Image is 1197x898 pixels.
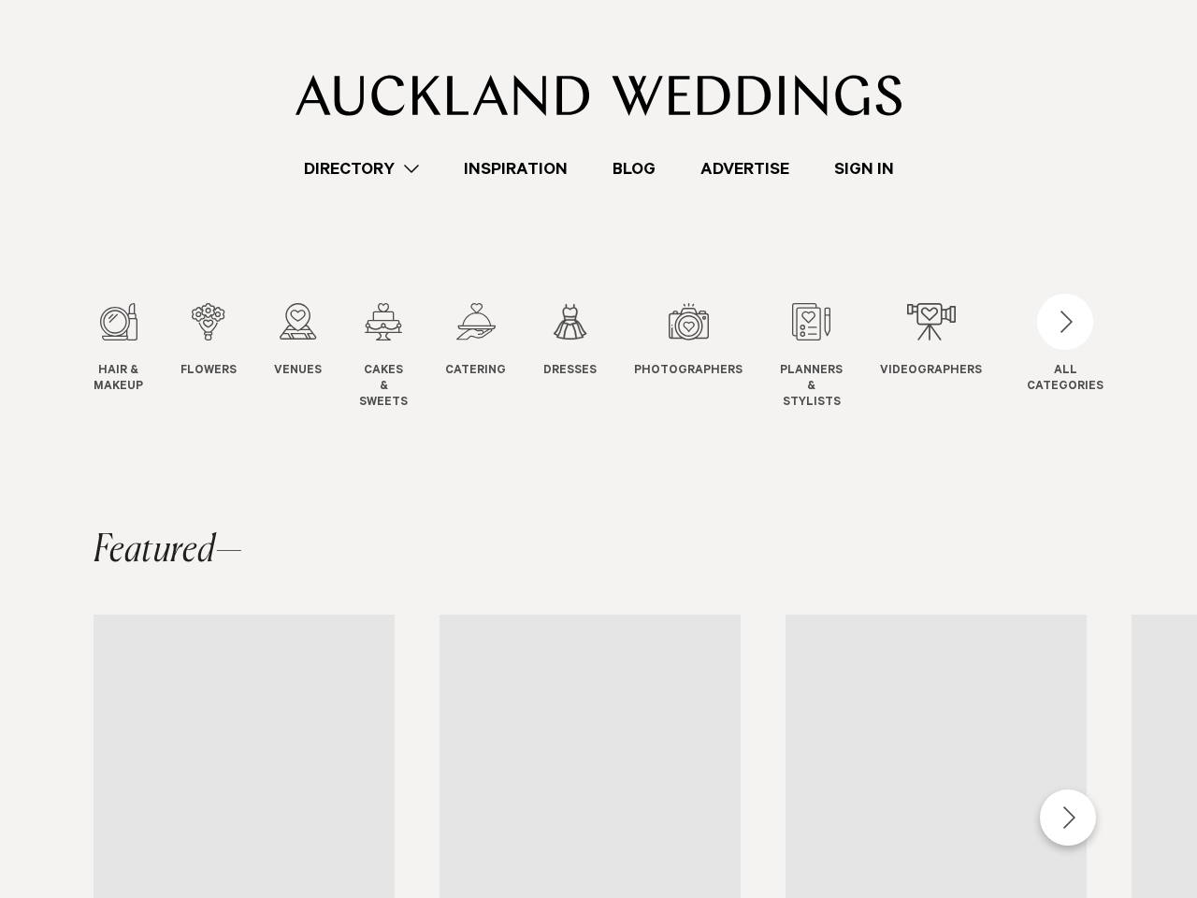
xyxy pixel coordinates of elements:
[880,364,982,380] span: Videographers
[94,532,243,570] h2: Featured
[359,303,445,411] swiper-slide: 4 / 12
[274,303,359,411] swiper-slide: 3 / 12
[590,156,678,181] a: Blog
[359,364,408,411] span: Cakes & Sweets
[180,303,237,380] a: Flowers
[94,364,143,396] span: Hair & Makeup
[274,303,322,380] a: Venues
[780,303,880,411] swiper-slide: 8 / 12
[634,303,743,380] a: Photographers
[634,364,743,380] span: Photographers
[359,303,408,411] a: Cakes & Sweets
[281,156,441,181] a: Directory
[445,364,506,380] span: Catering
[94,303,180,411] swiper-slide: 1 / 12
[1027,303,1103,391] button: ALLCATEGORIES
[274,364,322,380] span: Venues
[296,75,902,116] img: Auckland Weddings Logo
[543,303,597,380] a: Dresses
[180,303,274,411] swiper-slide: 2 / 12
[94,303,143,396] a: Hair & Makeup
[543,364,597,380] span: Dresses
[441,156,590,181] a: Inspiration
[812,156,916,181] a: Sign In
[543,303,634,411] swiper-slide: 6 / 12
[445,303,506,380] a: Catering
[880,303,982,380] a: Videographers
[780,364,843,411] span: Planners & Stylists
[445,303,543,411] swiper-slide: 5 / 12
[678,156,812,181] a: Advertise
[634,303,780,411] swiper-slide: 7 / 12
[180,364,237,380] span: Flowers
[1027,364,1103,396] div: ALL CATEGORIES
[880,303,1019,411] swiper-slide: 9 / 12
[780,303,843,411] a: Planners & Stylists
